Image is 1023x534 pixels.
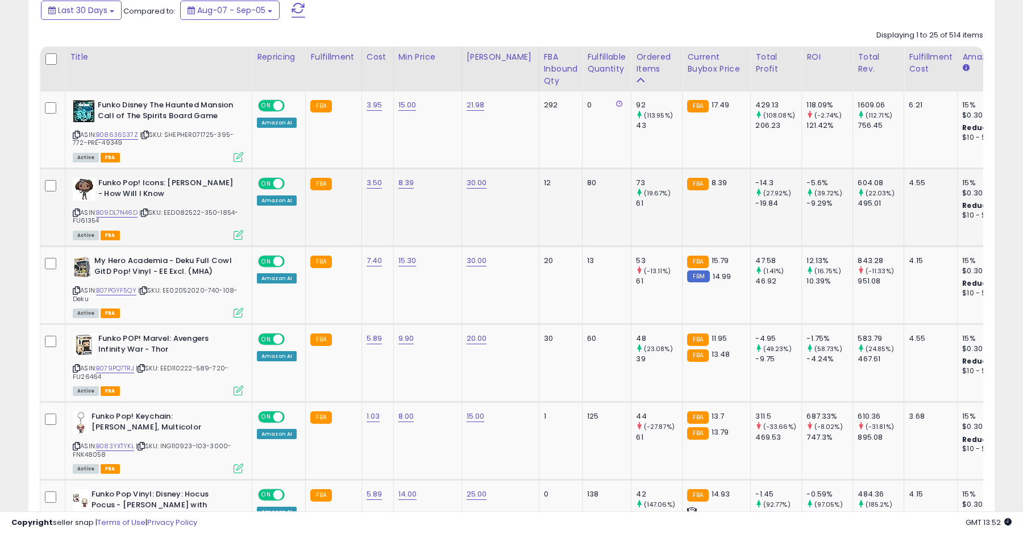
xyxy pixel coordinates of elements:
small: (23.08%) [644,344,673,353]
div: 43 [636,120,682,131]
span: OFF [283,412,301,422]
span: ON [259,257,273,266]
div: 610.36 [858,411,904,422]
div: ROI [806,51,848,63]
span: All listings currently available for purchase on Amazon [73,464,99,474]
div: Ordered Items [636,51,677,75]
div: Title [70,51,247,63]
span: OFF [283,101,301,111]
span: ON [259,490,273,500]
span: ON [259,179,273,189]
div: 20 [544,256,574,266]
div: 687.33% [806,411,852,422]
small: (147.06%) [644,500,675,509]
span: 2025-10-6 13:52 GMT [966,517,1012,528]
div: 39 [636,354,682,364]
div: ASIN: [73,256,243,316]
div: 0 [544,489,574,499]
a: 20.00 [467,333,487,344]
small: (-2.74%) [814,111,842,120]
div: 118.09% [806,100,852,110]
small: FBA [687,100,708,112]
a: 3.50 [367,177,382,189]
a: Terms of Use [97,517,145,528]
a: B079PQ7TRJ [96,364,134,373]
small: FBA [310,333,331,346]
div: 61 [636,432,682,443]
a: 15.00 [398,99,417,111]
div: -9.75 [755,354,801,364]
a: 5.89 [367,333,382,344]
a: 25.00 [467,489,487,500]
div: 13 [587,256,622,266]
div: 48 [636,333,682,344]
img: 41aggImbreL._SL40_.jpg [73,178,95,201]
div: -9.29% [806,198,852,208]
small: (49.23%) [763,344,792,353]
div: 1 [544,411,574,422]
div: -0.59% [806,489,852,499]
div: 47.58 [755,256,801,266]
b: Funko Pop! Icons: [PERSON_NAME] - How Will I Know [98,178,236,202]
strong: Copyright [11,517,53,528]
a: 5.89 [367,489,382,500]
div: Displaying 1 to 25 of 514 items [876,30,983,41]
div: -1.75% [806,333,852,344]
div: 292 [544,100,574,110]
small: (92.77%) [763,500,791,509]
span: FBA [101,308,120,318]
small: FBA [687,489,708,502]
div: ASIN: [73,178,243,239]
small: (-11.33%) [866,266,894,276]
span: OFF [283,335,301,344]
span: All listings currently available for purchase on Amazon [73,308,99,318]
div: 4.15 [909,489,949,499]
b: My Hero Academia - Deku Full Cowl GitD Pop! Vinyl - EE Excl. (MHA) [94,256,232,279]
div: [PERSON_NAME] [467,51,534,63]
span: All listings currently available for purchase on Amazon [73,231,99,240]
span: All listings currently available for purchase on Amazon [73,153,99,162]
div: 53 [636,256,682,266]
b: Funko Pop! Keychain: [PERSON_NAME], Multicolor [92,411,230,435]
a: B09DL7N46D [96,208,138,218]
small: FBA [687,333,708,346]
div: 895.08 [858,432,904,443]
span: FBA [101,386,120,396]
span: | SKU: ING110923-103-3000-FNK48058 [73,441,231,458]
div: 4.55 [909,178,949,188]
span: ON [259,412,273,422]
span: ON [259,335,273,344]
div: 604.08 [858,178,904,188]
div: Min Price [398,51,457,63]
small: FBA [310,256,331,268]
div: 138 [587,489,622,499]
span: OFF [283,490,301,500]
img: 31nCE9TtFQL._SL40_.jpg [73,489,89,512]
div: 843.28 [858,256,904,266]
div: Amazon AI [257,351,297,361]
span: | SKU: EED082522-350-1854-FU61354 [73,208,238,225]
a: 30.00 [467,255,487,266]
div: 12 [544,178,574,188]
div: 73 [636,178,682,188]
small: (185.2%) [866,500,892,509]
img: 51HksXVNMJL._SL40_.jpg [73,100,95,123]
img: 51WESzSzfvL._SL40_.jpg [73,333,95,356]
div: 30 [544,333,574,344]
div: -4.95 [755,333,801,344]
small: (-13.11%) [644,266,671,276]
small: FBA [310,411,331,424]
span: FBA [101,464,120,474]
a: 8.39 [398,177,414,189]
button: Aug-07 - Sep-05 [180,1,280,20]
div: ASIN: [73,333,243,394]
span: Compared to: [123,6,176,16]
a: B083YXTYKL [96,441,134,451]
small: FBA [310,489,331,502]
div: seller snap | | [11,518,197,528]
a: 9.90 [398,333,414,344]
button: Last 30 Days [41,1,122,20]
span: All listings currently available for purchase on Amazon [73,386,99,396]
small: FBA [687,427,708,440]
small: FBA [687,256,708,268]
